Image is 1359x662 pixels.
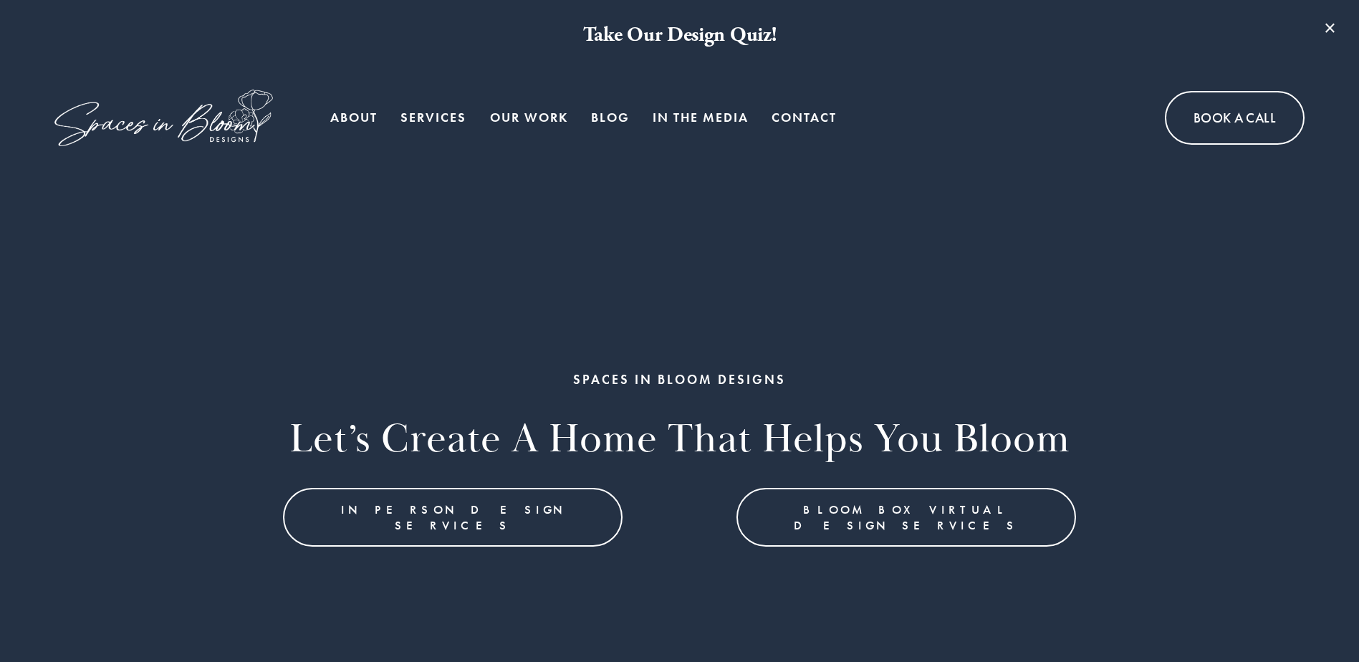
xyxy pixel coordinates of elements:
[772,103,837,132] a: Contact
[1165,91,1305,145] a: Book A Call
[283,488,623,547] a: In Person Design Services
[330,103,378,132] a: About
[54,90,273,146] img: Spaces in Bloom Designs
[736,488,1076,547] a: Bloom Box Virtual Design Services
[400,103,466,132] a: folder dropdown
[400,105,466,131] span: Services
[57,413,1302,466] h2: Let’s Create a home that helps you bloom
[591,103,630,132] a: Blog
[490,103,568,132] a: Our Work
[57,371,1302,388] h1: SPACES IN BLOOM DESIGNS
[653,103,749,132] a: In the Media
